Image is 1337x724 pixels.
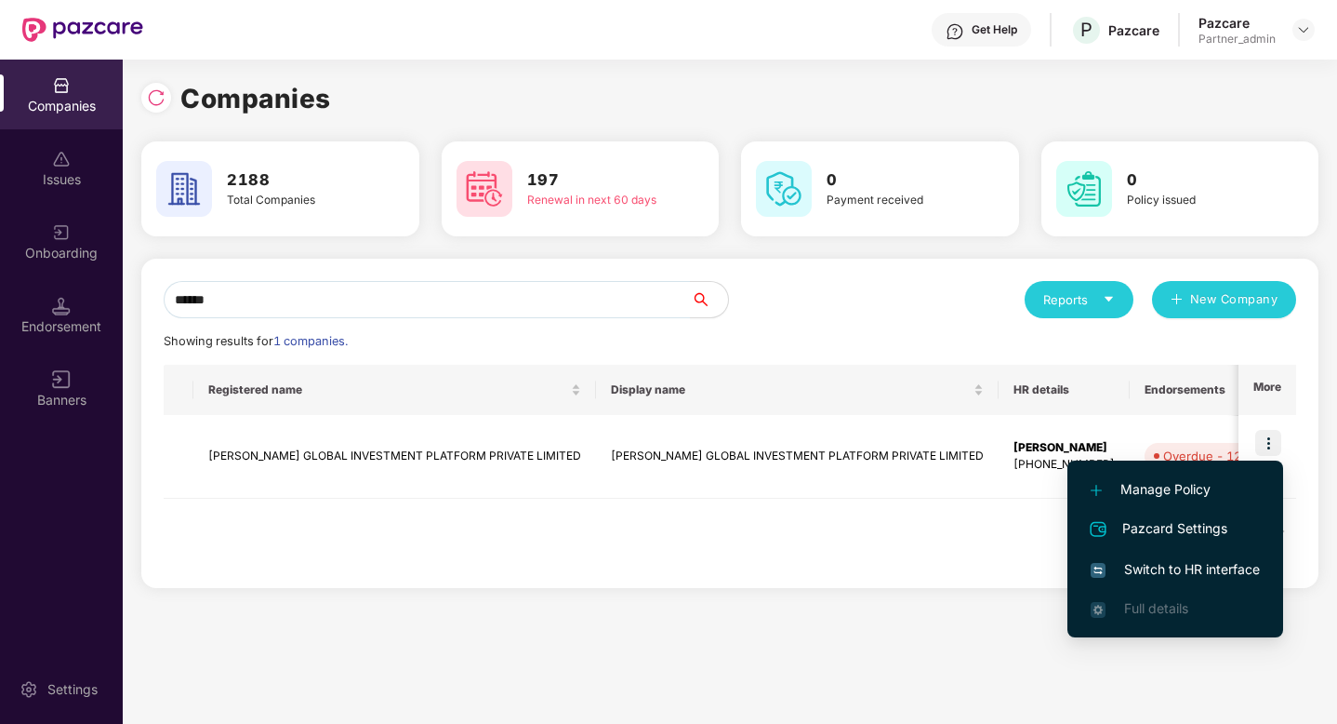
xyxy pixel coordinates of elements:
img: svg+xml;base64,PHN2ZyB4bWxucz0iaHR0cDovL3d3dy53My5vcmcvMjAwMC9zdmciIHdpZHRoPSI2MCIgaGVpZ2h0PSI2MC... [756,161,812,217]
img: svg+xml;base64,PHN2ZyBpZD0iRHJvcGRvd24tMzJ4MzIiIHhtbG5zPSJodHRwOi8vd3d3LnczLm9yZy8yMDAwL3N2ZyIgd2... [1296,22,1311,37]
th: HR details [999,365,1130,415]
span: Registered name [208,382,567,397]
span: Full details [1124,600,1188,616]
span: Pazcard Settings [1091,518,1260,541]
img: svg+xml;base64,PHN2ZyBpZD0iU2V0dGluZy0yMHgyMCIgeG1sbnM9Imh0dHA6Ly93d3cudzMub3JnLzIwMDAvc3ZnIiB3aW... [20,680,38,699]
img: svg+xml;base64,PHN2ZyB4bWxucz0iaHR0cDovL3d3dy53My5vcmcvMjAwMC9zdmciIHdpZHRoPSIxMi4yMDEiIGhlaWdodD... [1091,485,1102,496]
h3: 2188 [227,168,365,193]
th: Registered name [193,365,596,415]
span: Display name [611,382,970,397]
span: Switch to HR interface [1091,559,1260,580]
img: svg+xml;base64,PHN2ZyBpZD0iSGVscC0zMngzMiIgeG1sbnM9Imh0dHA6Ly93d3cudzMub3JnLzIwMDAvc3ZnIiB3aWR0aD... [946,22,964,41]
div: Pazcare [1198,14,1276,32]
span: Manage Policy [1091,479,1260,500]
div: Renewal in next 60 days [527,192,666,209]
h1: Companies [180,78,331,119]
h3: 0 [827,168,965,193]
img: svg+xml;base64,PHN2ZyB4bWxucz0iaHR0cDovL3d3dy53My5vcmcvMjAwMC9zdmciIHdpZHRoPSIyNCIgaGVpZ2h0PSIyNC... [1087,518,1109,541]
div: Total Companies [227,192,365,209]
img: svg+xml;base64,PHN2ZyB3aWR0aD0iMTYiIGhlaWdodD0iMTYiIHZpZXdCb3g9IjAgMCAxNiAxNiIgZmlsbD0ibm9uZSIgeG... [52,370,71,389]
span: New Company [1190,290,1278,309]
div: Reports [1043,290,1115,309]
div: Partner_admin [1198,32,1276,47]
td: [PERSON_NAME] GLOBAL INVESTMENT PLATFORM PRIVATE LIMITED [193,415,596,499]
div: Payment received [827,192,965,209]
img: svg+xml;base64,PHN2ZyB4bWxucz0iaHR0cDovL3d3dy53My5vcmcvMjAwMC9zdmciIHdpZHRoPSI2MCIgaGVpZ2h0PSI2MC... [156,161,212,217]
span: 1 companies. [273,334,348,348]
img: svg+xml;base64,PHN2ZyBpZD0iUmVsb2FkLTMyeDMyIiB4bWxucz0iaHR0cDovL3d3dy53My5vcmcvMjAwMC9zdmciIHdpZH... [147,88,165,107]
img: svg+xml;base64,PHN2ZyB4bWxucz0iaHR0cDovL3d3dy53My5vcmcvMjAwMC9zdmciIHdpZHRoPSI2MCIgaGVpZ2h0PSI2MC... [1056,161,1112,217]
h3: 0 [1127,168,1265,193]
img: svg+xml;base64,PHN2ZyB3aWR0aD0iMTQuNSIgaGVpZ2h0PSIxNC41IiB2aWV3Qm94PSIwIDAgMTYgMTYiIGZpbGw9Im5vbm... [52,297,71,315]
img: svg+xml;base64,PHN2ZyB3aWR0aD0iMjAiIGhlaWdodD0iMjAiIHZpZXdCb3g9IjAgMCAyMCAyMCIgZmlsbD0ibm9uZSIgeG... [52,223,71,242]
span: search [690,292,728,307]
img: svg+xml;base64,PHN2ZyB4bWxucz0iaHR0cDovL3d3dy53My5vcmcvMjAwMC9zdmciIHdpZHRoPSIxNiIgaGVpZ2h0PSIxNi... [1091,563,1105,578]
span: Endorsements [1145,382,1243,397]
button: plusNew Company [1152,281,1296,318]
img: svg+xml;base64,PHN2ZyB4bWxucz0iaHR0cDovL3d3dy53My5vcmcvMjAwMC9zdmciIHdpZHRoPSIxNi4zNjMiIGhlaWdodD... [1091,602,1105,617]
h3: 197 [527,168,666,193]
div: Get Help [972,22,1017,37]
img: svg+xml;base64,PHN2ZyBpZD0iSXNzdWVzX2Rpc2FibGVkIiB4bWxucz0iaHR0cDovL3d3dy53My5vcmcvMjAwMC9zdmciIH... [52,150,71,168]
img: icon [1255,430,1281,456]
div: [PERSON_NAME] [1013,439,1115,457]
div: Pazcare [1108,21,1159,39]
th: Display name [596,365,999,415]
div: Policy issued [1127,192,1265,209]
td: [PERSON_NAME] GLOBAL INVESTMENT PLATFORM PRIVATE LIMITED [596,415,999,499]
div: [PHONE_NUMBER] [1013,456,1115,474]
th: More [1238,365,1296,415]
img: svg+xml;base64,PHN2ZyBpZD0iQ29tcGFuaWVzIiB4bWxucz0iaHR0cDovL3d3dy53My5vcmcvMjAwMC9zdmciIHdpZHRoPS... [52,76,71,95]
span: Showing results for [164,334,348,348]
span: caret-down [1103,293,1115,305]
span: plus [1171,293,1183,308]
img: New Pazcare Logo [22,18,143,42]
div: Settings [42,680,103,699]
img: svg+xml;base64,PHN2ZyB4bWxucz0iaHR0cDovL3d3dy53My5vcmcvMjAwMC9zdmciIHdpZHRoPSI2MCIgaGVpZ2h0PSI2MC... [457,161,512,217]
span: P [1080,19,1092,41]
button: search [690,281,729,318]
